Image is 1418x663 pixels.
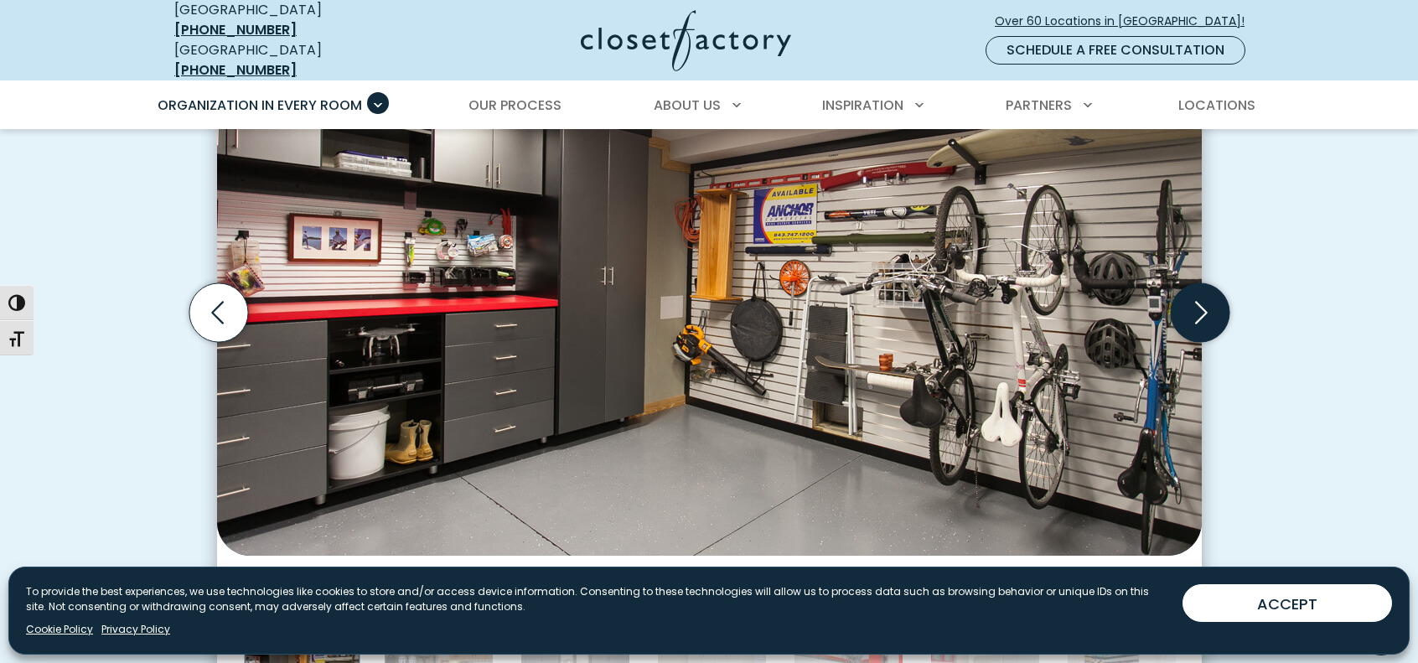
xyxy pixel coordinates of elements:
div: [GEOGRAPHIC_DATA] [174,40,417,80]
p: To provide the best experiences, we use technologies like cookies to store and/or access device i... [26,584,1169,614]
nav: Primary Menu [146,82,1272,129]
a: [PHONE_NUMBER] [174,60,297,80]
button: ACCEPT [1183,584,1392,622]
a: Over 60 Locations in [GEOGRAPHIC_DATA]! [994,7,1259,36]
span: Our Process [468,96,562,115]
span: Locations [1178,96,1255,115]
button: Previous slide [183,277,255,349]
span: About Us [654,96,721,115]
span: Partners [1006,96,1072,115]
span: Inspiration [822,96,903,115]
span: Organization in Every Room [158,96,362,115]
span: Over 60 Locations in [GEOGRAPHIC_DATA]! [995,13,1258,30]
a: Cookie Policy [26,622,93,637]
a: Privacy Policy [101,622,170,637]
img: Custom garage slatwall organizer for bikes, surf boards, and tools [217,40,1202,556]
a: Schedule a Free Consultation [986,36,1245,65]
a: [PHONE_NUMBER] [174,20,297,39]
button: Next slide [1164,277,1236,349]
figcaption: Slat wall organizer for bikes, surf boards, and tools. [217,556,1202,586]
img: Closet Factory Logo [581,10,791,71]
